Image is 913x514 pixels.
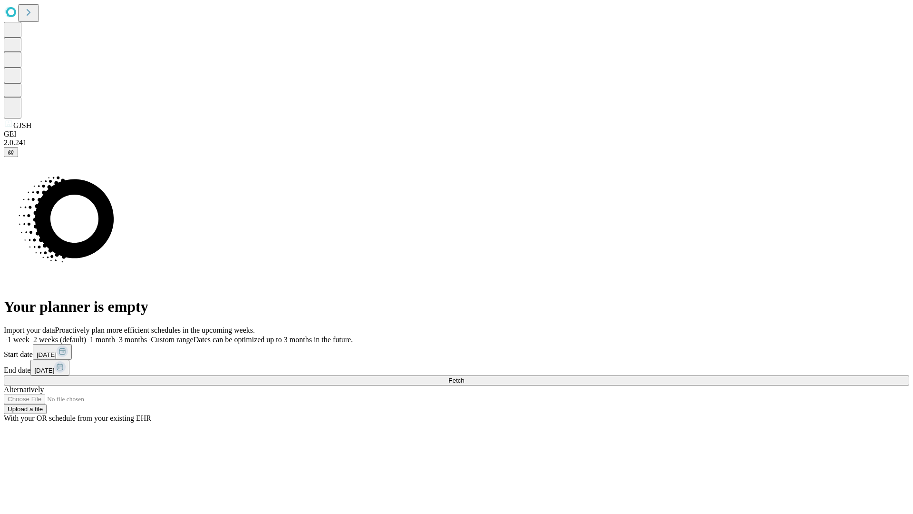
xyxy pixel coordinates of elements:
div: GEI [4,130,909,138]
span: [DATE] [34,367,54,374]
span: @ [8,148,14,156]
span: Dates can be optimized up to 3 months in the future. [194,336,353,344]
span: GJSH [13,121,31,129]
button: Upload a file [4,404,47,414]
span: Import your data [4,326,55,334]
span: 1 week [8,336,29,344]
div: End date [4,360,909,376]
span: Fetch [448,377,464,384]
span: Proactively plan more efficient schedules in the upcoming weeks. [55,326,255,334]
button: Fetch [4,376,909,385]
span: 1 month [90,336,115,344]
span: 2 weeks (default) [33,336,86,344]
button: [DATE] [33,344,72,360]
button: @ [4,147,18,157]
button: [DATE] [30,360,69,376]
span: Alternatively [4,385,44,394]
span: 3 months [119,336,147,344]
span: Custom range [151,336,193,344]
span: [DATE] [37,351,57,358]
span: With your OR schedule from your existing EHR [4,414,151,422]
h1: Your planner is empty [4,298,909,316]
div: Start date [4,344,909,360]
div: 2.0.241 [4,138,909,147]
